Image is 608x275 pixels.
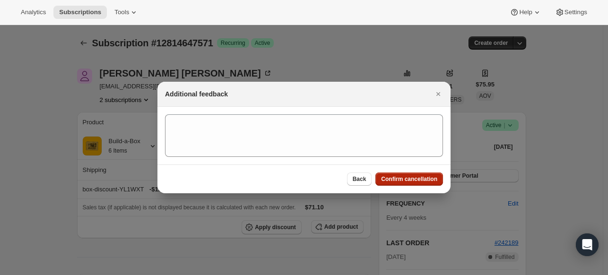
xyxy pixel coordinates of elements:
span: Back [353,175,366,183]
span: Settings [565,9,587,16]
button: Back [347,172,372,186]
button: Subscriptions [53,6,107,19]
span: Help [519,9,532,16]
span: Subscriptions [59,9,101,16]
button: Help [504,6,547,19]
span: Tools [114,9,129,16]
div: Open Intercom Messenger [576,233,599,256]
h2: Additional feedback [165,89,228,99]
button: Analytics [15,6,52,19]
button: Close [432,87,445,101]
button: Confirm cancellation [375,172,443,186]
span: Confirm cancellation [381,175,437,183]
button: Tools [109,6,144,19]
button: Settings [549,6,593,19]
span: Analytics [21,9,46,16]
